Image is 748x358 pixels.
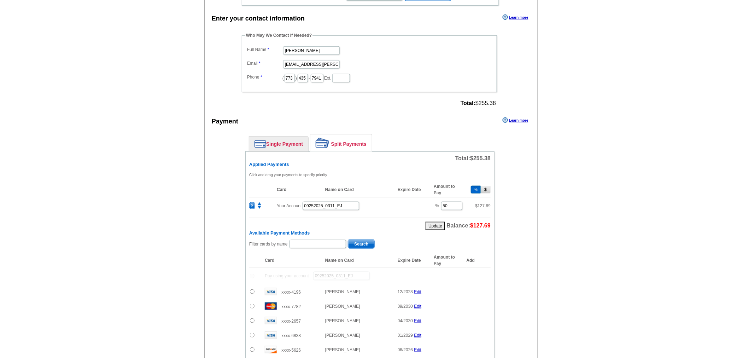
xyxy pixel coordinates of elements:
[414,289,422,294] a: Edit
[394,182,430,197] th: Expire Date
[471,186,481,194] button: %
[414,318,422,323] a: Edit
[249,137,308,151] a: Single Payment
[322,254,394,267] th: Name on Card
[430,254,466,267] th: Amount to Pay
[249,162,491,167] h6: Applied Payments
[394,254,430,267] th: Expire Date
[322,182,394,197] th: Name on Card
[316,138,329,148] img: split-payment.png
[281,290,301,295] span: xxxx-4196
[249,202,255,209] button: ×
[325,289,360,294] span: [PERSON_NAME]
[265,288,277,295] img: visa.gif
[265,302,277,310] img: mast.gif
[310,134,372,151] a: Split Payments
[348,240,374,248] span: Search
[303,202,359,210] input: PO #:
[281,348,301,353] span: xxxx-5626
[247,46,282,53] label: Full Name
[414,347,422,352] a: Edit
[265,317,277,324] img: visa.gif
[455,155,491,161] span: Total:
[398,333,413,338] span: 01/2029
[325,304,360,309] span: [PERSON_NAME]
[503,117,528,123] a: Learn more
[503,15,528,20] a: Learn more
[281,333,301,338] span: xxxx-6838
[325,333,360,338] span: [PERSON_NAME]
[481,186,491,194] button: $
[470,155,491,161] span: $255.38
[398,347,413,352] span: 06/2026
[414,333,422,338] a: Edit
[467,254,491,267] th: Add
[426,222,445,230] button: Update
[212,14,305,23] div: Enter your contact information
[273,197,430,214] td: Your Account
[446,223,491,229] span: Balance:
[245,72,493,83] dd: ( ) - Ext.
[247,60,282,67] label: Email
[398,289,413,294] span: 12/2028
[265,273,309,278] span: Pay using your account
[261,254,322,267] th: Card
[255,140,266,148] img: single-payment.png
[348,239,375,249] button: Search
[249,230,491,236] h6: Available Payment Methods
[325,318,360,323] span: [PERSON_NAME]
[265,346,277,353] img: disc.gif
[430,182,466,197] th: Amount to Pay
[250,203,255,209] span: ×
[265,331,277,339] img: visa.gif
[247,74,282,80] label: Phone
[436,203,439,208] span: %
[325,347,360,352] span: [PERSON_NAME]
[273,182,322,197] th: Card
[256,202,263,209] img: move.png
[212,117,238,126] div: Payment
[398,304,413,309] span: 09/2030
[414,304,422,309] a: Edit
[313,272,370,280] input: PO #:
[478,203,491,208] span: 127.69
[249,241,288,247] label: Filter cards by name
[475,203,491,208] span: $
[461,100,496,106] span: $255.38
[245,32,312,39] legend: Who May We Contact If Needed?
[461,100,475,106] strong: Total:
[470,223,491,229] span: $127.69
[281,304,301,309] span: xxxx-7782
[249,172,491,178] p: Click and drag your payments to specify priority
[281,319,301,324] span: xxxx-2657
[607,194,748,358] iframe: LiveChat chat widget
[398,318,413,323] span: 04/2030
